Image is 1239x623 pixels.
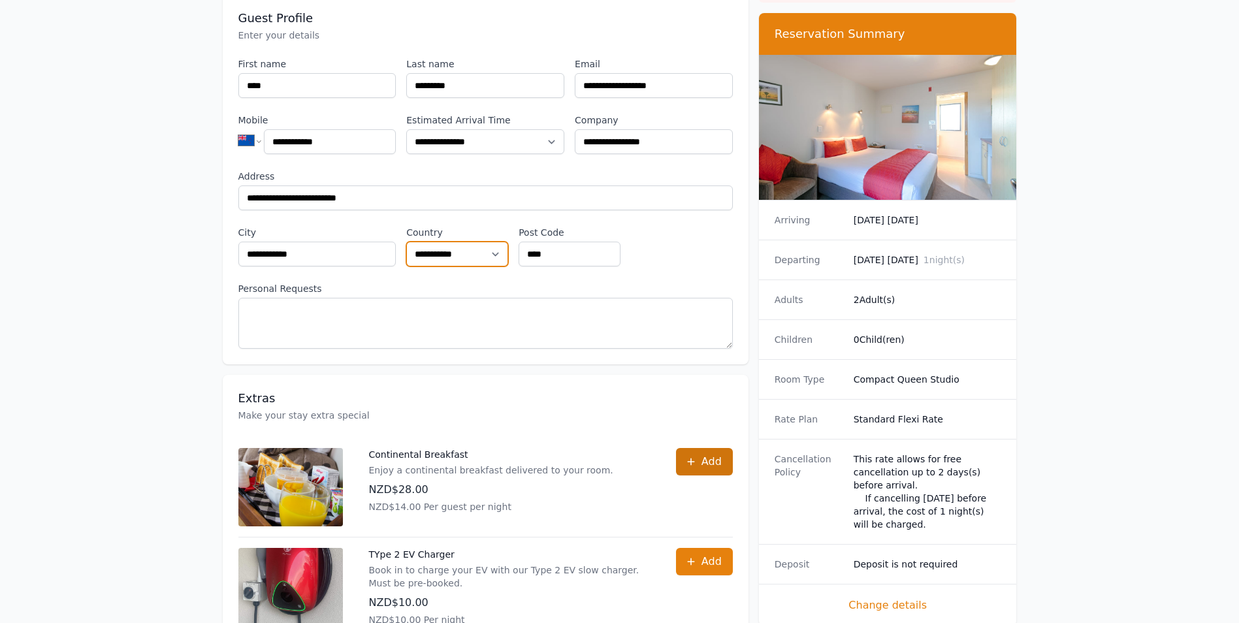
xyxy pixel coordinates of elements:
[238,170,733,183] label: Address
[519,226,620,239] label: Post Code
[775,413,843,426] dt: Rate Plan
[238,391,733,406] h3: Extras
[406,114,564,127] label: Estimated Arrival Time
[369,595,650,611] p: NZD$10.00
[701,454,722,470] span: Add
[854,253,1001,266] dd: [DATE] [DATE]
[575,114,733,127] label: Company
[575,57,733,71] label: Email
[369,500,613,513] p: NZD$14.00 Per guest per night
[854,293,1001,306] dd: 2 Adult(s)
[238,114,396,127] label: Mobile
[854,333,1001,346] dd: 0 Child(ren)
[369,464,613,477] p: Enjoy a continental breakfast delivered to your room.
[854,214,1001,227] dd: [DATE] [DATE]
[238,57,396,71] label: First name
[924,255,965,265] span: 1 night(s)
[369,482,613,498] p: NZD$28.00
[238,10,733,26] h3: Guest Profile
[406,57,564,71] label: Last name
[406,226,508,239] label: Country
[775,453,843,531] dt: Cancellation Policy
[775,214,843,227] dt: Arriving
[775,253,843,266] dt: Departing
[854,558,1001,571] dd: Deposit is not required
[369,564,650,590] p: Book in to charge your EV with our Type 2 EV slow charger. Must be pre-booked.
[238,448,343,526] img: Continental Breakfast
[369,548,650,561] p: TYpe 2 EV Charger
[775,373,843,386] dt: Room Type
[238,226,396,239] label: City
[369,448,613,461] p: Continental Breakfast
[775,558,843,571] dt: Deposit
[759,55,1017,200] img: Compact Queen Studio
[854,413,1001,426] dd: Standard Flexi Rate
[854,453,1001,531] div: This rate allows for free cancellation up to 2 days(s) before arrival. If cancelling [DATE] befor...
[676,548,733,575] button: Add
[775,598,1001,613] span: Change details
[238,282,733,295] label: Personal Requests
[238,29,733,42] p: Enter your details
[775,293,843,306] dt: Adults
[676,448,733,475] button: Add
[701,554,722,569] span: Add
[854,373,1001,386] dd: Compact Queen Studio
[775,26,1001,42] h3: Reservation Summary
[775,333,843,346] dt: Children
[238,409,733,422] p: Make your stay extra special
